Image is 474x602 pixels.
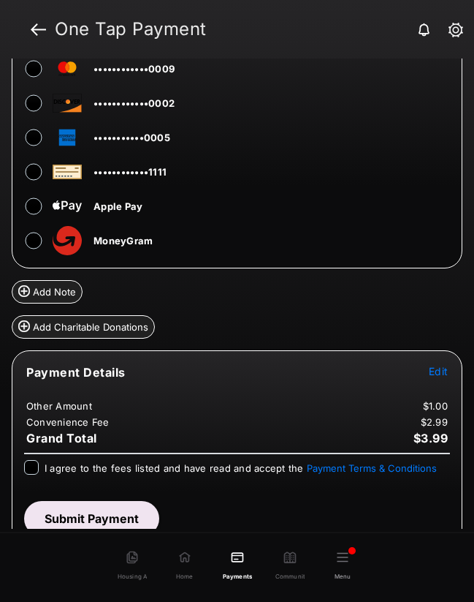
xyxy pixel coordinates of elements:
[420,415,448,429] td: $2.99
[264,538,316,593] a: Community
[26,365,126,380] span: Payment Details
[55,20,451,38] strong: One Tap Payment
[335,565,351,581] span: Menu
[211,538,264,593] a: Payments
[26,399,93,413] td: Other Amount
[429,365,448,378] button: Edit
[12,315,155,339] button: Add Charitable Donations
[93,132,170,143] span: •••••••••••0005
[316,538,369,592] button: Menu
[118,565,147,581] span: Housing Agreement Options
[429,365,448,377] span: Edit
[45,462,437,474] span: I agree to the fees listed and have read and accept the
[26,431,97,445] span: Grand Total
[26,415,110,429] td: Convenience Fee
[24,501,159,536] button: Submit Payment
[93,63,175,75] span: ••••••••••••0009
[176,565,194,581] span: Home
[413,431,448,445] span: $3.99
[275,565,305,581] span: Community
[12,280,83,304] button: Add Note
[307,462,437,474] button: I agree to the fees listed and have read and accept the
[158,538,211,593] a: Home
[422,399,448,413] td: $1.00
[93,200,142,212] span: Apple Pay
[106,538,158,593] a: Housing Agreement Options
[93,166,167,178] span: ••••••••••••1111
[93,97,175,109] span: ••••••••••••0002
[93,235,153,247] span: MoneyGram
[223,565,252,581] span: Payments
